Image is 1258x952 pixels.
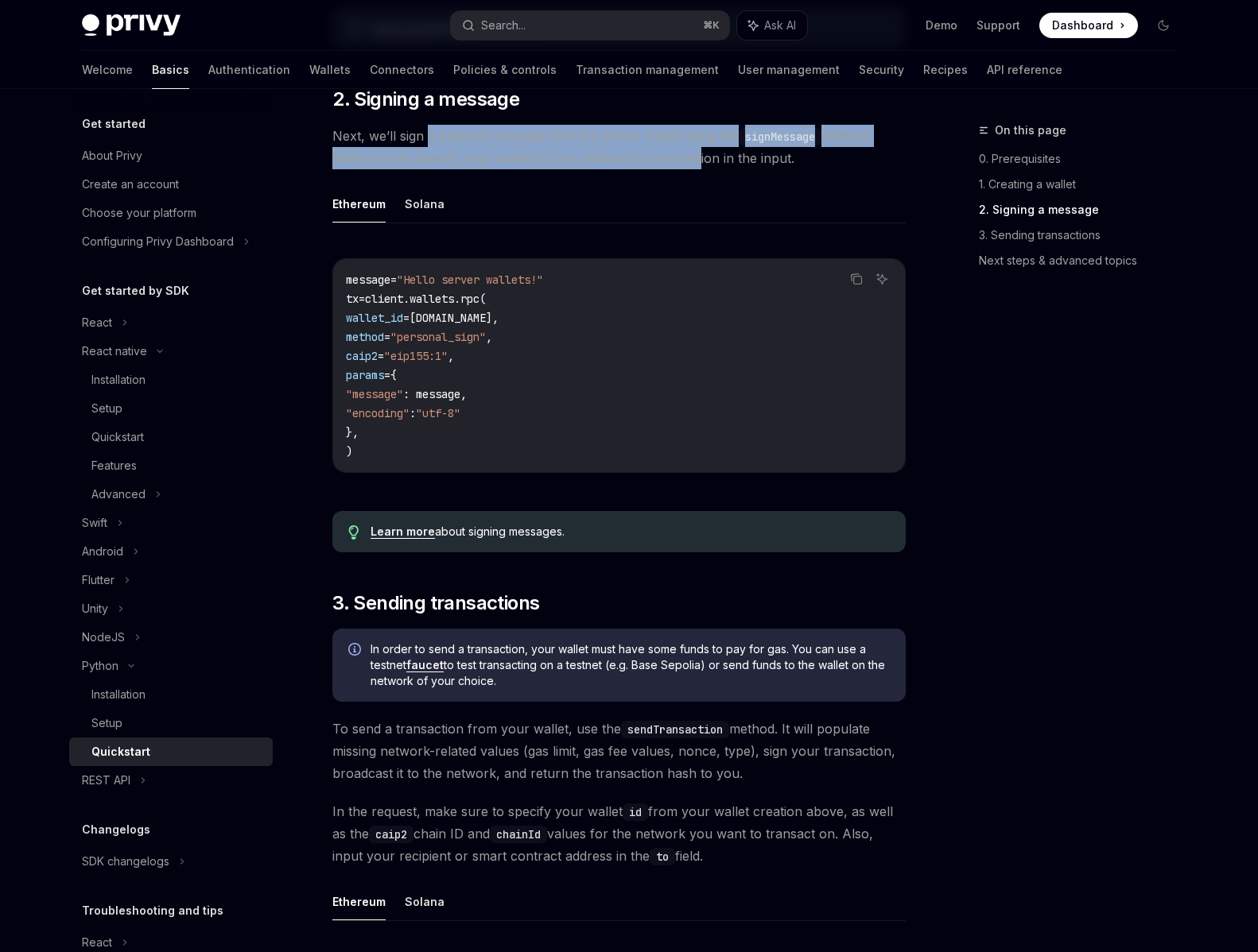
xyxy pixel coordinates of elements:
[91,714,122,733] div: Setup
[82,175,179,194] div: Create an account
[859,51,904,89] a: Security
[332,185,386,223] button: Ethereum
[346,311,403,325] span: wallet_id
[979,248,1189,273] a: Next steps & advanced topics
[82,342,147,361] div: React native
[764,17,796,33] span: Ask AI
[82,114,146,134] h5: Get started
[448,349,454,363] span: ,
[82,820,150,839] h5: Changelogs
[1039,13,1138,38] a: Dashboard
[82,901,223,920] h5: Troubleshooting and tips
[69,737,273,766] a: Quickstart
[208,51,290,89] a: Authentication
[403,311,410,325] span: =
[405,185,445,223] button: Solana
[82,571,115,590] div: Flutter
[346,330,384,344] span: method
[82,146,142,165] div: About Privy
[987,51,1062,89] a: API reference
[82,313,112,332] div: React
[152,51,189,89] a: Basics
[346,444,352,459] span: )
[923,51,968,89] a: Recipes
[69,423,273,451] a: Quickstart
[82,513,107,532] div: Swift
[91,685,146,704] div: Installation
[979,197,1189,223] a: 2. Signing a message
[390,368,397,382] span: {
[82,203,196,223] div: Choose your platform
[451,11,729,40] button: Search...⌘K
[384,368,390,382] span: =
[69,366,273,394] a: Installation
[926,17,957,33] a: Demo
[332,125,906,169] span: Next, we’ll sign a plaintext message with the server wallet using the method. Make sure to specif...
[365,292,486,306] span: client.wallets.rpc(
[82,933,112,952] div: React
[384,330,390,344] span: =
[371,524,890,540] div: about signing messages.
[69,680,273,709] a: Installation
[979,223,1189,248] a: 3. Sending transactions
[346,425,359,439] span: },
[332,590,539,616] span: 3. Sending transactions
[346,349,378,363] span: caip2
[403,387,467,401] span: : message,
[378,349,384,363] span: =
[370,51,434,89] a: Connectors
[576,51,719,89] a: Transaction management
[453,51,557,89] a: Policies & controls
[846,269,867,289] button: Copy the contents from the code block
[359,292,365,306] span: =
[346,387,403,401] span: "message"
[486,330,492,344] span: ,
[348,643,364,659] svg: Info
[348,525,359,540] svg: Tip
[995,121,1066,140] span: On this page
[82,51,133,89] a: Welcome
[384,349,448,363] span: "eip155:1"
[977,17,1020,33] a: Support
[346,292,359,306] span: tx
[69,170,273,199] a: Create an account
[309,51,351,89] a: Wallets
[82,281,189,300] h5: Get started by SDK
[410,406,416,420] span: :
[91,742,150,761] div: Quickstart
[405,883,445,920] button: Solana
[82,599,108,618] div: Unity
[390,330,486,344] span: "personal_sign"
[91,485,146,504] div: Advanced
[332,718,906,784] span: To send a transaction from your wallet, use the method. It will populate missing network-related ...
[481,16,526,35] div: Search...
[397,273,543,287] span: "Hello server wallets!"
[621,721,729,738] code: sendTransaction
[91,370,146,389] div: Installation
[369,826,414,843] code: caip2
[69,709,273,737] a: Setup
[332,883,386,920] button: Ethereum
[91,456,137,475] div: Features
[69,199,273,227] a: Choose your platform
[738,51,840,89] a: User management
[91,428,144,447] div: Quickstart
[69,141,273,170] a: About Privy
[69,394,273,423] a: Setup
[703,19,720,32] span: ⌘ K
[82,628,125,647] div: NodeJS
[650,848,675,865] code: to
[623,803,648,821] code: id
[346,368,384,382] span: params
[371,641,890,689] span: In order to send a transaction, your wallet must have some funds to pay for gas. You can use a te...
[82,14,181,37] img: dark logo
[872,269,892,289] button: Ask AI
[82,232,234,251] div: Configuring Privy Dashboard
[91,399,122,418] div: Setup
[82,656,118,675] div: Python
[82,852,169,871] div: SDK changelogs
[390,273,397,287] span: =
[332,87,519,112] span: 2. Signing a message
[82,542,123,561] div: Android
[410,311,499,325] span: [DOMAIN_NAME],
